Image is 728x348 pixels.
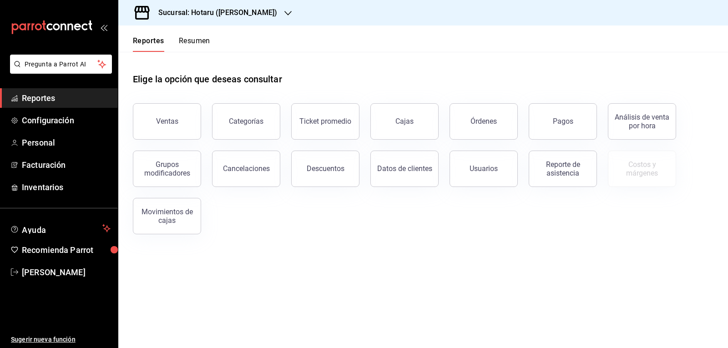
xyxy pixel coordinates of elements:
[395,116,414,127] div: Cajas
[553,117,573,126] div: Pagos
[450,151,518,187] button: Usuarios
[291,151,359,187] button: Descuentos
[22,114,111,126] span: Configuración
[307,164,344,173] div: Descuentos
[156,117,178,126] div: Ventas
[22,244,111,256] span: Recomienda Parrot
[470,117,497,126] div: Órdenes
[450,103,518,140] button: Órdenes
[22,136,111,149] span: Personal
[608,103,676,140] button: Análisis de venta por hora
[291,103,359,140] button: Ticket promedio
[151,7,277,18] h3: Sucursal: Hotaru ([PERSON_NAME])
[11,335,111,344] span: Sugerir nueva función
[470,164,498,173] div: Usuarios
[212,151,280,187] button: Cancelaciones
[133,103,201,140] button: Ventas
[100,24,107,31] button: open_drawer_menu
[22,223,99,234] span: Ayuda
[608,151,676,187] button: Contrata inventarios para ver este reporte
[370,103,439,140] a: Cajas
[614,113,670,130] div: Análisis de venta por hora
[529,103,597,140] button: Pagos
[614,160,670,177] div: Costos y márgenes
[179,36,210,52] button: Resumen
[529,151,597,187] button: Reporte de asistencia
[22,92,111,104] span: Reportes
[10,55,112,74] button: Pregunta a Parrot AI
[133,36,164,52] button: Reportes
[133,36,210,52] div: navigation tabs
[22,181,111,193] span: Inventarios
[223,164,270,173] div: Cancelaciones
[229,117,263,126] div: Categorías
[139,160,195,177] div: Grupos modificadores
[139,207,195,225] div: Movimientos de cajas
[299,117,351,126] div: Ticket promedio
[25,60,98,69] span: Pregunta a Parrot AI
[22,266,111,278] span: [PERSON_NAME]
[370,151,439,187] button: Datos de clientes
[22,159,111,171] span: Facturación
[212,103,280,140] button: Categorías
[133,72,282,86] h1: Elige la opción que deseas consultar
[133,198,201,234] button: Movimientos de cajas
[535,160,591,177] div: Reporte de asistencia
[6,66,112,76] a: Pregunta a Parrot AI
[133,151,201,187] button: Grupos modificadores
[377,164,432,173] div: Datos de clientes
